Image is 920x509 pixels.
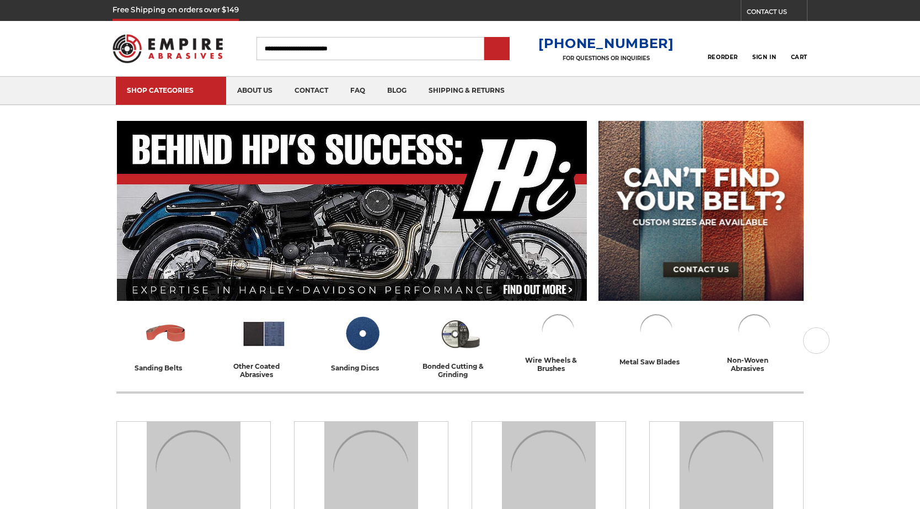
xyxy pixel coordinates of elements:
[708,36,738,60] a: Reorder
[241,311,287,357] img: Other Coated Abrasives
[538,311,578,351] img: Wire Wheels & Brushes
[619,356,694,368] div: metal saw blades
[226,77,284,105] a: about us
[418,77,516,105] a: shipping & returns
[538,35,674,51] a: [PHONE_NUMBER]
[135,362,196,374] div: sanding belts
[747,6,807,21] a: CONTACT US
[339,77,376,105] a: faq
[710,311,799,373] a: non-woven abrasives
[437,311,483,357] img: Bonded Cutting & Grinding
[317,311,406,374] a: sanding discs
[376,77,418,105] a: blog
[113,27,223,70] img: Empire Abrasives
[538,55,674,62] p: FOR QUESTIONS OR INQUIRIES
[219,362,308,379] div: other coated abrasives
[514,356,603,373] div: wire wheels & brushes
[415,311,505,379] a: bonded cutting & grinding
[143,311,189,357] img: Sanding Belts
[708,54,738,61] span: Reorder
[117,121,587,301] img: Banner for an interview featuring Horsepower Inc who makes Harley performance upgrades featured o...
[598,121,804,301] img: promo banner for custom belts.
[486,38,508,60] input: Submit
[514,311,603,373] a: wire wheels & brushes
[710,356,799,373] div: non-woven abrasives
[791,36,807,61] a: Cart
[752,54,776,61] span: Sign In
[127,86,215,94] div: SHOP CATEGORIES
[612,311,701,368] a: metal saw blades
[284,77,339,105] a: contact
[219,311,308,379] a: other coated abrasives
[415,362,505,379] div: bonded cutting & grinding
[636,311,676,351] img: Metal Saw Blades
[791,54,807,61] span: Cart
[121,311,210,374] a: sanding belts
[803,327,830,354] button: Next
[735,311,774,351] img: Non-woven Abrasives
[339,311,385,357] img: Sanding Discs
[331,362,393,374] div: sanding discs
